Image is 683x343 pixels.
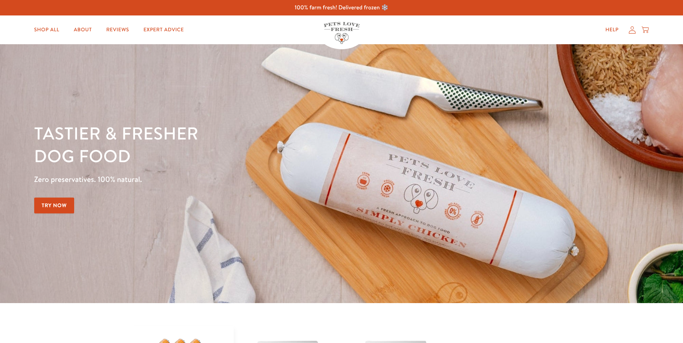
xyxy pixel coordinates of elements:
[324,22,360,44] img: Pets Love Fresh
[68,23,98,37] a: About
[28,23,65,37] a: Shop All
[34,123,444,168] h1: Tastier & fresher dog food
[100,23,135,37] a: Reviews
[138,23,190,37] a: Expert Advice
[599,23,624,37] a: Help
[34,173,444,186] p: Zero preservatives. 100% natural.
[34,197,75,214] a: Try Now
